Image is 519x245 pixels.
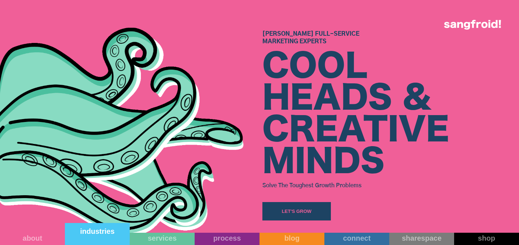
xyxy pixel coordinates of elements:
a: privacy policy [280,136,301,140]
img: logo [444,20,501,30]
a: process [195,233,259,245]
div: Let's Grow [282,208,312,215]
div: sharespace [389,234,454,242]
a: industries [65,223,130,245]
a: services [130,233,195,245]
a: connect [324,233,389,245]
div: blog [259,234,324,242]
div: connect [324,234,389,242]
div: process [195,234,259,242]
h3: Solve The Toughest Growth Problems [262,180,519,191]
div: shop [454,234,519,242]
a: blog [259,233,324,245]
a: Let's Grow [262,202,331,220]
div: services [130,234,195,242]
h1: [PERSON_NAME] Full-Service Marketing Experts [262,30,519,45]
a: shop [454,233,519,245]
div: industries [65,227,130,236]
div: COOL HEADS & CREATIVE MINDS [262,51,519,178]
a: sharespace [389,233,454,245]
